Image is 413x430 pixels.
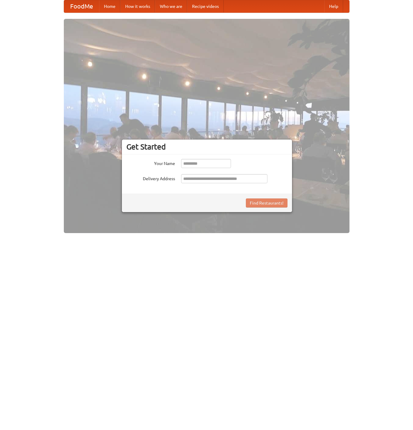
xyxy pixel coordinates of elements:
[246,198,287,208] button: Find Restaurants!
[64,0,99,12] a: FoodMe
[155,0,187,12] a: Who we are
[324,0,343,12] a: Help
[187,0,224,12] a: Recipe videos
[99,0,120,12] a: Home
[126,142,287,151] h3: Get Started
[126,174,175,182] label: Delivery Address
[126,159,175,167] label: Your Name
[120,0,155,12] a: How it works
